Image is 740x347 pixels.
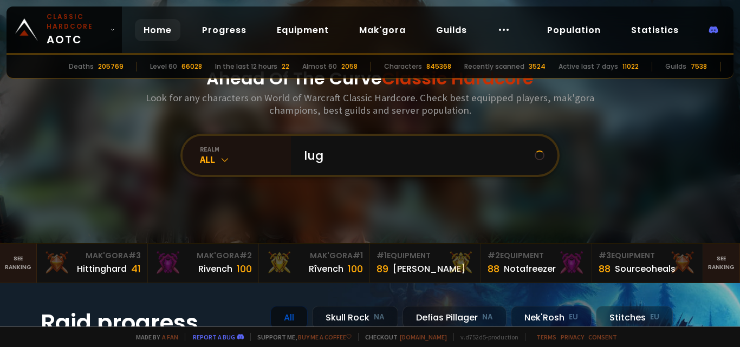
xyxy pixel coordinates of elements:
[348,261,363,276] div: 100
[98,62,124,71] div: 205769
[511,306,592,329] div: Nek'Rosh
[529,62,546,71] div: 3524
[206,66,534,91] h1: Ahead Of The Curve
[596,306,673,329] div: Stitches
[588,333,617,341] a: Consent
[129,333,178,341] span: Made by
[403,306,507,329] div: Defias Pillager
[384,62,422,71] div: Characters
[239,250,252,261] span: # 2
[481,244,592,283] a: #2Equipment88Notafreezer
[536,333,556,341] a: Terms
[358,333,447,341] span: Checkout
[482,312,493,323] small: NA
[393,262,465,276] div: [PERSON_NAME]
[237,261,252,276] div: 100
[622,62,639,71] div: 11022
[488,250,585,261] div: Equipment
[141,91,599,116] h3: Look for any characters on World of Warcraft Classic Hardcore. Check best equipped players, mak'g...
[131,261,141,276] div: 41
[592,244,703,283] a: #3Equipment88Sourceoheals
[427,19,476,41] a: Guilds
[135,19,180,41] a: Home
[650,312,659,323] small: EU
[215,62,277,71] div: In the last 12 hours
[400,333,447,341] a: [DOMAIN_NAME]
[703,244,740,283] a: Seeranking
[282,62,289,71] div: 22
[298,333,352,341] a: Buy me a coffee
[464,62,524,71] div: Recently scanned
[47,12,106,31] small: Classic Hardcore
[43,250,141,261] div: Mak'Gora
[426,62,451,71] div: 845368
[538,19,609,41] a: Population
[488,250,500,261] span: # 2
[488,261,499,276] div: 88
[200,153,291,166] div: All
[200,145,291,153] div: realm
[599,261,611,276] div: 88
[154,250,252,261] div: Mak'Gora
[193,19,255,41] a: Progress
[569,312,578,323] small: EU
[198,262,232,276] div: Rivench
[150,62,177,71] div: Level 60
[377,261,388,276] div: 89
[77,262,127,276] div: Hittinghard
[665,62,686,71] div: Guilds
[193,333,235,341] a: Report a bug
[7,6,122,53] a: Classic HardcoreAOTC
[309,262,343,276] div: Rîvench
[265,250,363,261] div: Mak'Gora
[353,250,363,261] span: # 1
[162,333,178,341] a: a fan
[622,19,687,41] a: Statistics
[41,306,257,340] h1: Raid progress
[559,62,618,71] div: Active last 7 days
[128,250,141,261] span: # 3
[302,62,337,71] div: Almost 60
[69,62,94,71] div: Deaths
[691,62,707,71] div: 7538
[259,244,370,283] a: Mak'Gora#1Rîvench100
[561,333,584,341] a: Privacy
[47,12,106,48] span: AOTC
[370,244,481,283] a: #1Equipment89[PERSON_NAME]
[148,244,259,283] a: Mak'Gora#2Rivench100
[270,306,308,329] div: All
[250,333,352,341] span: Support me,
[181,62,202,71] div: 66028
[599,250,611,261] span: # 3
[377,250,387,261] span: # 1
[341,62,358,71] div: 2058
[350,19,414,41] a: Mak'gora
[453,333,518,341] span: v. d752d5 - production
[377,250,474,261] div: Equipment
[615,262,676,276] div: Sourceoheals
[504,262,556,276] div: Notafreezer
[312,306,398,329] div: Skull Rock
[37,244,148,283] a: Mak'Gora#3Hittinghard41
[599,250,696,261] div: Equipment
[297,136,535,175] input: Search a character...
[268,19,337,41] a: Equipment
[374,312,385,323] small: NA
